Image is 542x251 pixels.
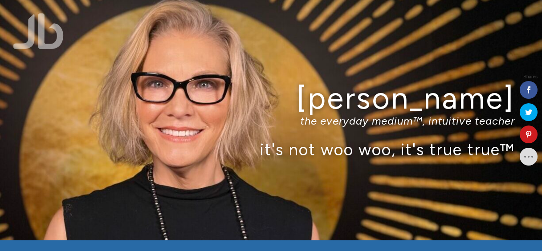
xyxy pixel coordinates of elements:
[523,75,538,79] span: Shares
[27,81,515,115] h1: [PERSON_NAME]
[27,140,515,159] p: it's not woo woo, it's true true™
[13,13,64,49] img: Jamie Butler. The Everyday Medium
[27,114,515,127] p: the everyday medium™, intuitive teacher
